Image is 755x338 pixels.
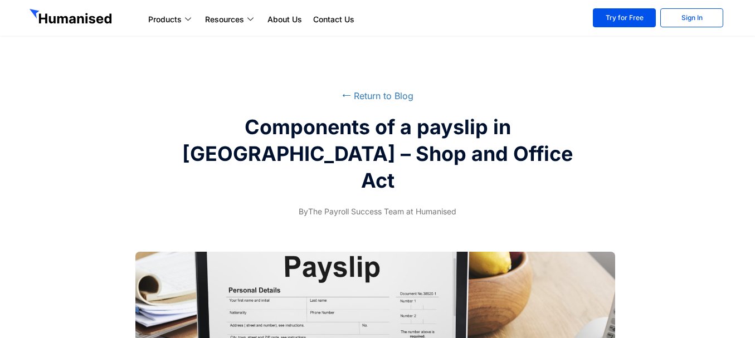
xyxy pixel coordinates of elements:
[299,205,456,218] span: The Payroll Success Team at Humanised
[593,8,656,27] a: Try for Free
[199,13,262,26] a: Resources
[342,90,413,101] a: ⭠ Return to Blog
[143,13,199,26] a: Products
[262,13,308,26] a: About Us
[299,207,308,216] span: By
[169,114,587,194] h2: Components of a payslip in [GEOGRAPHIC_DATA] – Shop and Office Act
[308,13,360,26] a: Contact Us
[30,9,114,27] img: GetHumanised Logo
[660,8,723,27] a: Sign In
